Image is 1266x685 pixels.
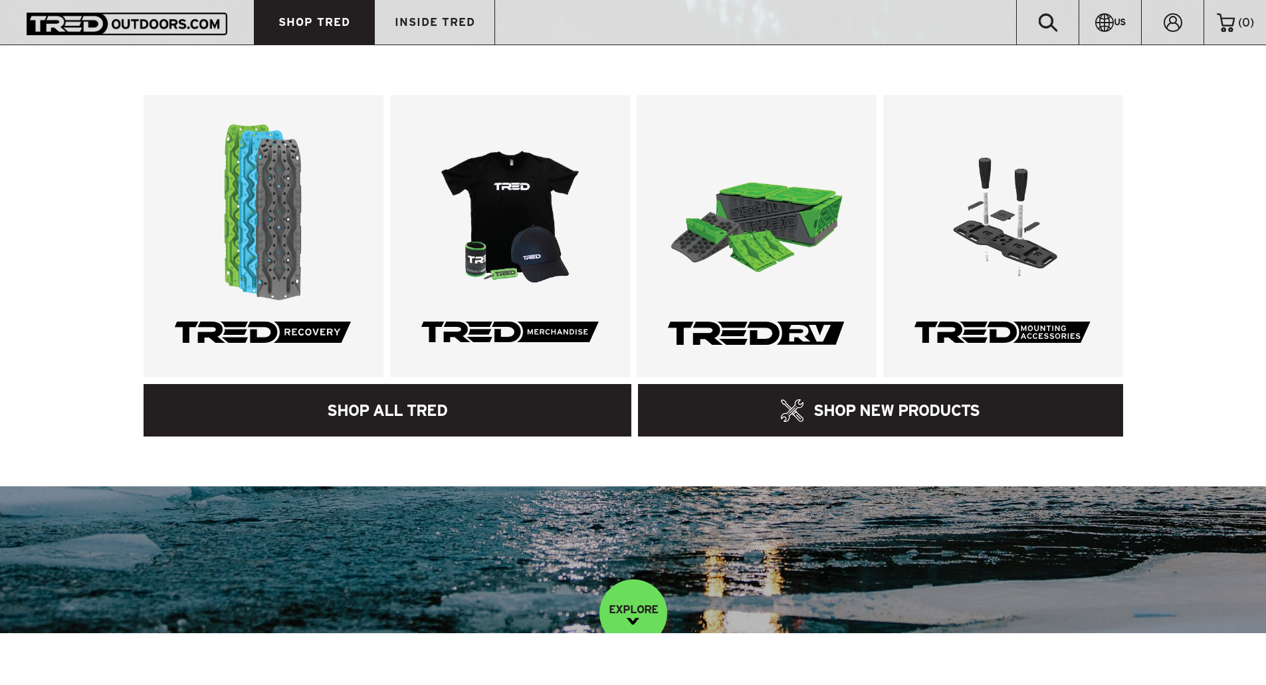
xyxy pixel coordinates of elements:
span: ( ) [1238,17,1254,29]
img: cart-icon [1217,13,1235,32]
span: SHOP TRED [278,17,350,28]
img: TRED Outdoors America [27,13,227,35]
a: SHOP NEW PRODUCTS [638,384,1123,437]
span: INSIDE TRED [395,17,475,28]
span: 0 [1242,16,1250,29]
img: down-image [627,618,639,625]
a: EXPLORE [599,579,667,647]
a: SHOP ALL TRED [144,384,632,437]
